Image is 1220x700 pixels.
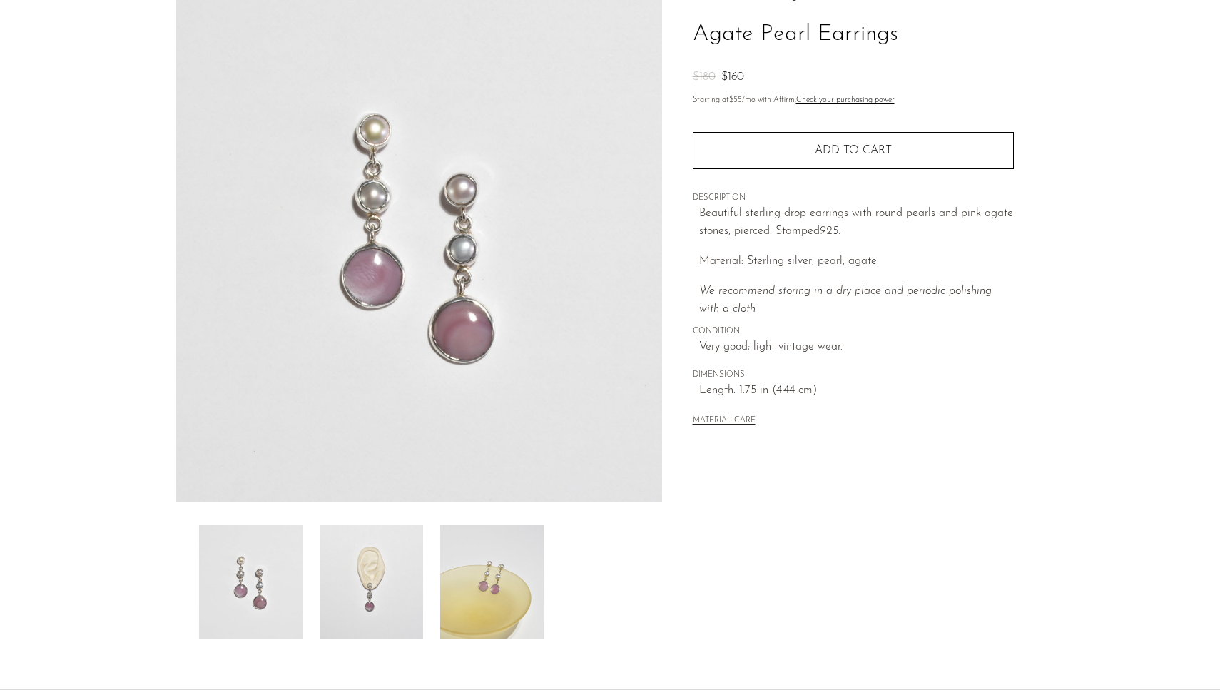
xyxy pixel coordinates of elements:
h1: Agate Pearl Earrings [693,16,1014,53]
button: MATERIAL CARE [693,416,756,427]
em: 925. [820,225,840,237]
p: Beautiful sterling drop earrings with round pearls and pink agate stones, pierced. Stamped [699,205,1014,241]
a: Check your purchasing power - Learn more about Affirm Financing (opens in modal) [796,96,895,104]
span: Very good; light vintage wear. [699,338,1014,357]
i: We recommend storing in a dry place and periodic polishing with a cloth [699,285,992,315]
span: Add to cart [815,145,892,156]
span: $55 [729,96,742,104]
img: Agate Pearl Earrings [440,525,544,639]
img: Agate Pearl Earrings [199,525,303,639]
span: $160 [721,71,744,83]
p: Starting at /mo with Affirm. [693,94,1014,107]
img: Agate Pearl Earrings [320,525,423,639]
span: DIMENSIONS [693,369,1014,382]
p: Material: Sterling silver, pearl, agate. [699,253,1014,271]
span: DESCRIPTION [693,192,1014,205]
button: Add to cart [693,132,1014,169]
span: $180 [693,71,716,83]
span: Length: 1.75 in (4.44 cm) [699,382,1014,400]
span: CONDITION [693,325,1014,338]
